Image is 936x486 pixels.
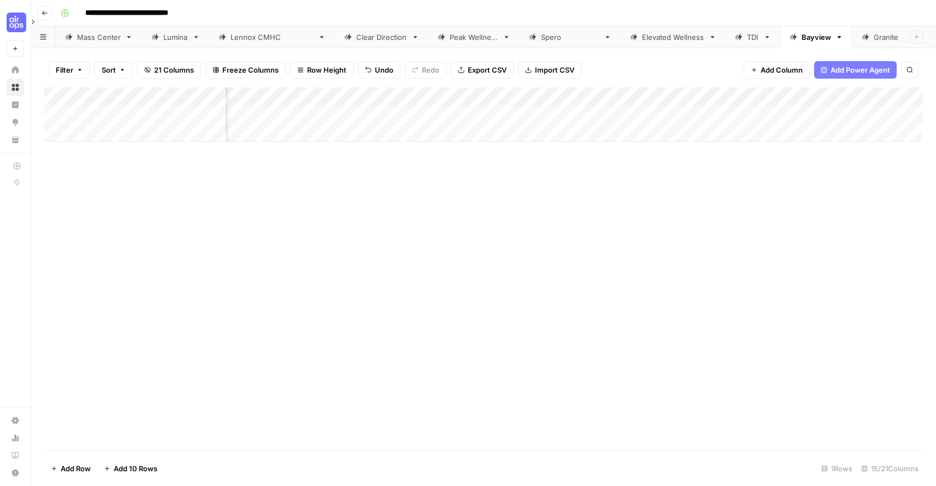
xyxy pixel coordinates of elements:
[49,61,90,79] button: Filter
[7,464,24,482] button: Help + Support
[520,26,621,48] a: [PERSON_NAME]
[802,32,831,43] div: Bayview
[7,114,24,131] a: Opportunities
[95,61,133,79] button: Sort
[56,64,73,75] span: Filter
[97,460,164,477] button: Add 10 Rows
[114,463,157,474] span: Add 10 Rows
[44,460,97,477] button: Add Row
[56,26,142,48] a: Mass Center
[814,61,897,79] button: Add Power Agent
[874,32,899,43] div: Granite
[726,26,780,48] a: TDI
[290,61,354,79] button: Row Height
[7,429,24,447] a: Usage
[831,64,890,75] span: Add Power Agent
[7,96,24,114] a: Insights
[535,64,574,75] span: Import CSV
[7,131,24,149] a: Your Data
[358,61,401,79] button: Undo
[518,61,581,79] button: Import CSV
[621,26,726,48] a: Elevated Wellness
[422,64,439,75] span: Redo
[205,61,286,79] button: Freeze Columns
[468,64,507,75] span: Export CSV
[102,64,116,75] span: Sort
[307,64,346,75] span: Row Height
[857,460,923,477] div: 15/21 Columns
[154,64,194,75] span: 21 Columns
[451,61,514,79] button: Export CSV
[817,460,857,477] div: 1 Rows
[852,26,920,48] a: Granite
[7,79,24,96] a: Browse
[780,26,852,48] a: Bayview
[137,61,201,79] button: 21 Columns
[231,32,314,43] div: [PERSON_NAME] CMHC
[335,26,428,48] a: Clear Direction
[142,26,209,48] a: Lumina
[428,26,520,48] a: Peak Wellness
[222,64,279,75] span: Freeze Columns
[7,412,24,429] a: Settings
[356,32,407,43] div: Clear Direction
[744,61,810,79] button: Add Column
[61,463,91,474] span: Add Row
[7,9,24,36] button: Workspace: Cohort 4
[7,447,24,464] a: Learning Hub
[77,32,121,43] div: Mass Center
[450,32,498,43] div: Peak Wellness
[541,32,599,43] div: [PERSON_NAME]
[7,13,26,32] img: Cohort 4 Logo
[375,64,393,75] span: Undo
[761,64,803,75] span: Add Column
[209,26,335,48] a: [PERSON_NAME] CMHC
[163,32,188,43] div: Lumina
[747,32,759,43] div: TDI
[405,61,446,79] button: Redo
[7,61,24,79] a: Home
[642,32,704,43] div: Elevated Wellness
